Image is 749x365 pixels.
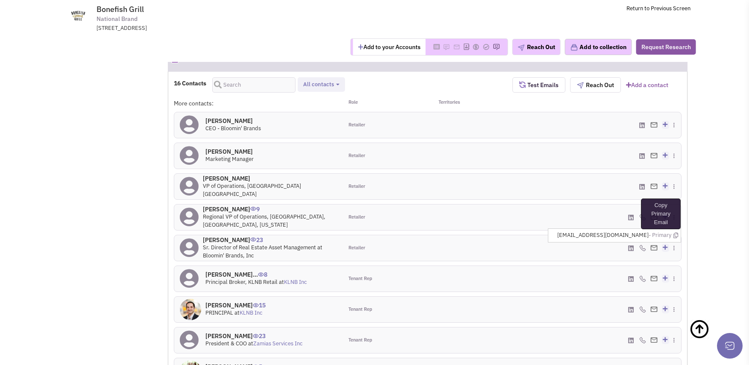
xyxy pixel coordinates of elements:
h4: [PERSON_NAME] [205,301,266,309]
input: Search [212,77,296,93]
div: Role [343,99,427,108]
span: Tenant Rep [348,306,372,313]
img: icon-phone.png [639,214,646,221]
div: [STREET_ADDRESS] [97,24,319,32]
span: Principal Broker, KLNB Retail [205,278,278,286]
span: Sr. Director of Real Estate Asset Management at Bloomin' Brands, Inc [203,244,322,259]
h4: [PERSON_NAME] [203,175,338,182]
img: www.bonefishgrill.com [59,5,98,26]
h4: [PERSON_NAME] [205,148,254,155]
a: KLNB Inc [284,278,307,286]
img: Email%20Icon.png [650,276,658,281]
img: Email%20Icon.png [650,337,658,343]
h4: [PERSON_NAME]... [205,271,307,278]
span: Retailer [348,152,365,159]
span: 23 [253,326,266,340]
img: Please add to your accounts [453,44,460,50]
button: Reach Out [512,39,561,55]
span: Retailer [348,122,365,128]
img: icon-phone.png [639,275,646,282]
img: Please add to your accounts [493,44,500,50]
img: Please add to your accounts [473,44,480,50]
img: icon-phone.png [639,306,646,313]
span: Regional VP of Operations, [GEOGRAPHIC_DATA], [GEOGRAPHIC_DATA], [US_STATE] [203,213,325,228]
span: PRINCIPAL [205,309,233,316]
a: Return to Previous Screen [626,5,690,12]
img: icon-UserInteraction.png [258,272,264,277]
span: Tenant Rep [348,275,372,282]
span: All contacts [303,81,334,88]
button: Add to your Accounts [353,39,426,55]
a: KLNB Inc [240,309,263,316]
img: Email%20Icon.png [650,153,658,158]
div: Copy Primary Email [641,199,681,229]
a: Add a contact [626,81,668,89]
img: icon-phone.png [639,245,646,251]
img: icon-UserInteraction.png [250,237,256,242]
span: Retailer [348,245,365,251]
span: 15 [253,295,266,309]
span: Tenant Rep [348,337,372,344]
h4: [PERSON_NAME] [205,332,303,340]
button: Add to collection [565,39,632,55]
button: Reach Out [570,77,621,93]
img: Email%20Icon.png [650,122,658,128]
span: 9 [250,199,260,213]
span: VP of Operations, [GEOGRAPHIC_DATA] [GEOGRAPHIC_DATA] [203,182,301,198]
span: CEO - Bloomin' Brands [205,125,261,132]
span: [EMAIL_ADDRESS][DOMAIN_NAME] [557,231,678,239]
span: Retailer [348,214,365,221]
img: Email%20Icon.png [650,245,658,251]
h4: 16 Contacts [174,79,206,87]
span: Retailer [348,183,365,190]
img: icon-collection-lavender.png [571,44,578,51]
img: Email%20Icon.png [650,307,658,312]
img: Please add to your accounts [443,44,450,50]
h4: [PERSON_NAME] [205,117,261,125]
span: President & COO [205,340,247,347]
h4: [PERSON_NAME] [203,236,338,244]
span: at [234,309,263,316]
span: National Brand [97,15,138,23]
img: Please add to your accounts [483,44,490,50]
img: icon-UserInteraction.png [250,207,256,211]
h4: [PERSON_NAME] [203,205,338,213]
span: - Primary [649,231,671,239]
img: plane.png [577,82,584,89]
button: Test Emails [512,77,565,93]
div: Territories [427,99,512,108]
button: All contacts [301,80,342,89]
img: icon-phone.png [639,337,646,344]
img: plane.png [518,44,525,51]
img: Email%20Icon.png [650,184,658,189]
span: at [248,340,303,347]
span: Test Emails [526,81,559,89]
span: 23 [250,230,263,244]
img: FPrjvWiI2UCbFIX6Uv3Ouw.jpg [180,299,201,320]
a: Zamias Services Inc [253,340,303,347]
span: Bonefish Grill [97,4,144,14]
button: Request Research [636,39,696,55]
div: More contacts: [174,99,343,108]
img: icon-UserInteraction.png [253,303,259,307]
span: at [279,278,307,286]
img: icon-UserInteraction.png [253,334,259,338]
span: 8 [258,264,267,278]
span: Marketing Manager [205,155,254,163]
